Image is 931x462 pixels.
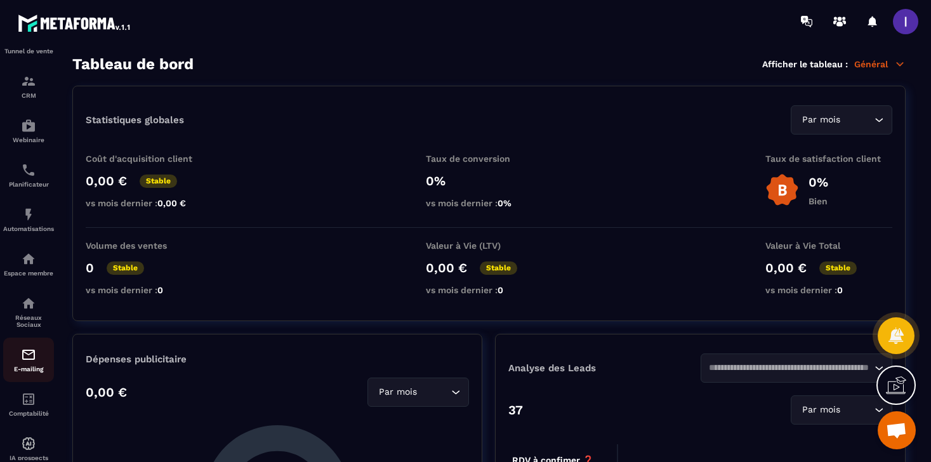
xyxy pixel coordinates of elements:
[21,162,36,178] img: scheduler
[21,207,36,222] img: automations
[498,285,503,295] span: 0
[3,197,54,242] a: automationsautomationsAutomatisations
[508,362,701,374] p: Analyse des Leads
[799,403,843,417] span: Par mois
[3,48,54,55] p: Tunnel de vente
[3,382,54,426] a: accountantaccountantComptabilité
[3,153,54,197] a: schedulerschedulerPlanificateur
[86,385,127,400] p: 0,00 €
[426,154,553,164] p: Taux de conversion
[367,378,469,407] div: Search for option
[3,225,54,232] p: Automatisations
[791,395,892,425] div: Search for option
[21,118,36,133] img: automations
[3,92,54,99] p: CRM
[140,175,177,188] p: Stable
[762,59,848,69] p: Afficher le tableau :
[86,173,127,188] p: 0,00 €
[21,74,36,89] img: formation
[21,251,36,267] img: automations
[3,314,54,328] p: Réseaux Sociaux
[791,105,892,135] div: Search for option
[3,366,54,373] p: E-mailing
[21,347,36,362] img: email
[765,154,892,164] p: Taux de satisfaction client
[819,261,857,275] p: Stable
[765,285,892,295] p: vs mois dernier :
[878,411,916,449] a: Ouvrir le chat
[426,285,553,295] p: vs mois dernier :
[799,113,843,127] span: Par mois
[86,241,213,251] p: Volume des ventes
[3,136,54,143] p: Webinaire
[3,242,54,286] a: automationsautomationsEspace membre
[86,154,213,164] p: Coût d'acquisition client
[18,11,132,34] img: logo
[3,454,54,461] p: IA prospects
[843,113,871,127] input: Search for option
[709,361,872,375] input: Search for option
[508,402,523,418] p: 37
[86,353,469,365] p: Dépenses publicitaire
[426,241,553,251] p: Valeur à Vie (LTV)
[765,241,892,251] p: Valeur à Vie Total
[107,261,144,275] p: Stable
[86,260,94,275] p: 0
[157,198,186,208] span: 0,00 €
[3,270,54,277] p: Espace membre
[21,296,36,311] img: social-network
[3,64,54,109] a: formationformationCRM
[86,198,213,208] p: vs mois dernier :
[701,353,893,383] div: Search for option
[3,109,54,153] a: automationsautomationsWebinaire
[3,410,54,417] p: Comptabilité
[765,260,807,275] p: 0,00 €
[426,260,467,275] p: 0,00 €
[86,114,184,126] p: Statistiques globales
[480,261,517,275] p: Stable
[426,173,553,188] p: 0%
[765,173,799,207] img: b-badge-o.b3b20ee6.svg
[3,286,54,338] a: social-networksocial-networkRéseaux Sociaux
[426,198,553,208] p: vs mois dernier :
[376,385,419,399] span: Par mois
[854,58,906,70] p: Général
[498,198,512,208] span: 0%
[837,285,843,295] span: 0
[86,285,213,295] p: vs mois dernier :
[3,338,54,382] a: emailemailE-mailing
[809,175,828,190] p: 0%
[21,436,36,451] img: automations
[809,196,828,206] p: Bien
[843,403,871,417] input: Search for option
[157,285,163,295] span: 0
[21,392,36,407] img: accountant
[72,55,194,73] h3: Tableau de bord
[3,181,54,188] p: Planificateur
[419,385,448,399] input: Search for option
